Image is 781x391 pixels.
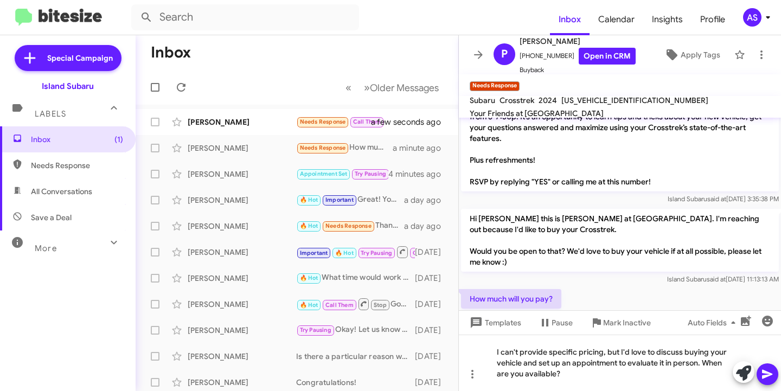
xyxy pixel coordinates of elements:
[300,196,318,203] span: 🔥 Hot
[500,95,534,105] span: Crosstrek
[355,170,386,177] span: Try Pausing
[459,335,781,391] div: I can't provide specific pricing, but I'd love to discuss buying your vehicle and set up an appoi...
[468,313,521,332] span: Templates
[415,377,450,388] div: [DATE]
[300,274,318,281] span: 🔥 Hot
[15,45,121,71] a: Special Campaign
[300,326,331,334] span: Try Pausing
[550,4,590,35] a: Inbox
[188,247,296,258] div: [PERSON_NAME]
[667,275,779,283] span: Island Subaru [DATE] 11:13:13 AM
[385,117,450,127] div: a few seconds ago
[707,275,726,283] span: said at
[520,65,636,75] span: Buyback
[459,313,530,332] button: Templates
[42,81,94,92] div: Island Subaru
[188,377,296,388] div: [PERSON_NAME]
[188,325,296,336] div: [PERSON_NAME]
[520,35,636,48] span: [PERSON_NAME]
[530,313,581,332] button: Pause
[688,313,740,332] span: Auto Fields
[325,222,372,229] span: Needs Response
[325,196,354,203] span: Important
[643,4,692,35] a: Insights
[300,144,346,151] span: Needs Response
[188,299,296,310] div: [PERSON_NAME]
[361,249,392,257] span: Try Pausing
[188,169,296,180] div: [PERSON_NAME]
[151,44,191,61] h1: Inbox
[590,4,643,35] a: Calendar
[692,4,734,35] a: Profile
[552,313,573,332] span: Pause
[668,195,779,203] span: Island Subaru [DATE] 3:35:38 PM
[470,81,520,91] small: Needs Response
[296,272,415,284] div: What time would work best for you?
[335,249,354,257] span: 🔥 Hot
[357,76,445,99] button: Next
[339,76,358,99] button: Previous
[296,377,415,388] div: Congratulations!
[188,273,296,284] div: [PERSON_NAME]
[296,194,404,206] div: Great! You are all set for [DATE].
[388,169,450,180] div: 4 minutes ago
[415,325,450,336] div: [DATE]
[539,95,557,105] span: 2024
[603,313,651,332] span: Mark Inactive
[415,351,450,362] div: [DATE]
[31,212,72,223] span: Save a Deal
[579,48,636,65] a: Open in CRM
[364,81,370,94] span: »
[296,142,393,154] div: How much will you pay?
[300,118,346,125] span: Needs Response
[188,195,296,206] div: [PERSON_NAME]
[404,195,450,206] div: a day ago
[415,273,450,284] div: [DATE]
[325,302,354,309] span: Call Them
[296,245,415,259] div: Inbound Call
[370,82,439,94] span: Older Messages
[296,220,404,232] div: Thanks in advance [PERSON_NAME]
[415,299,450,310] div: [DATE]
[734,8,769,27] button: AS
[520,48,636,65] span: [PHONE_NUMBER]
[743,8,761,27] div: AS
[300,249,328,257] span: Important
[31,134,123,145] span: Inbox
[470,108,604,118] span: Your Friends at [GEOGRAPHIC_DATA]
[679,313,748,332] button: Auto Fields
[655,45,729,65] button: Apply Tags
[501,46,508,63] span: P
[461,63,779,191] p: Hi [PERSON_NAME], it’s [PERSON_NAME], Manager at [GEOGRAPHIC_DATA]. Hope you’re loving your new C...
[296,324,415,336] div: Okay! Let us know how it goes!
[404,221,450,232] div: a day ago
[114,134,123,145] span: (1)
[413,249,441,257] span: Call Them
[681,45,720,65] span: Apply Tags
[188,117,296,127] div: [PERSON_NAME]
[461,289,561,309] p: How much will you pay?
[47,53,113,63] span: Special Campaign
[31,160,123,171] span: Needs Response
[561,95,708,105] span: [US_VEHICLE_IDENTIFICATION_NUMBER]
[415,247,450,258] div: [DATE]
[470,95,495,105] span: Subaru
[296,351,415,362] div: Is there a particular reason why?
[353,118,381,125] span: Call Them
[296,297,415,311] div: Good Morning [PERSON_NAME]! I wanted to follow up with you and see if had some time to stop by ou...
[188,221,296,232] div: [PERSON_NAME]
[35,109,66,119] span: Labels
[188,143,296,153] div: [PERSON_NAME]
[300,222,318,229] span: 🔥 Hot
[345,81,351,94] span: «
[393,143,450,153] div: a minute ago
[300,170,348,177] span: Appointment Set
[581,313,660,332] button: Mark Inactive
[707,195,726,203] span: said at
[461,209,779,272] p: Hi [PERSON_NAME] this is [PERSON_NAME] at [GEOGRAPHIC_DATA]. I'm reaching out because I'd like to...
[340,76,445,99] nav: Page navigation example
